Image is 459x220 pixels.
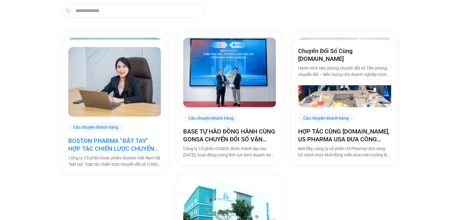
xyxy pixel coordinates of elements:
[68,47,161,117] img: boston pharma chuyển đổi số cùng base
[183,113,239,123] div: Câu chuyện khách hàng
[68,155,161,168] p: Công ty Cổ phần Dược phẩm Boston Việt Nam đã “bắt tay” hợp tác chiến lược chuyển đổi số (CĐS) cùn...
[298,127,391,143] a: HỢP TÁC CÙNG [DOMAIN_NAME], US PHARMA USA ĐƯA CÔNG NGHỆ THÀNH CHIẾN LƯỢC TRỌNG TÂM 2023
[298,47,391,63] a: Chuyển Đổi Số Cùng [DOMAIN_NAME]
[183,127,276,143] a: BASE TỰ HÀO ĐỒNG HÀNH CÙNG GONSA CHUYỂN ĐỔI SỐ VẬN HÀNH, KIẾN TẠO MÔI TRƯỜNG HẠNH PHÚC
[298,146,391,158] p: Mới đây, công ty cổ phần US Pharma USA công bố chính thức khởi động triển khai môi trường làm việ...
[298,38,391,107] img: US Pharma USA chuyển đổi số cùng base
[298,113,354,123] div: Câu chuyện khách hàng
[298,65,391,78] p: Hành trình tiên phong chuyển đổi số Tiên phong chuyển đổi – Nền móng cho doanh nghiệp tương lai. ...
[68,137,161,152] a: BOSTON PHARMA “BẮT TAY” HỢP TÁC CHIẾN LƯỢC CHUYỂN ĐỔI SỐ CÙNG [DOMAIN_NAME]
[68,123,124,132] div: Câu chuyện khách hàng
[183,146,276,158] p: Công ty Cổ phần GONSA được thành lập vào [DATE], hoạt động trong lĩnh vực kinh doanh dược phẩm, v...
